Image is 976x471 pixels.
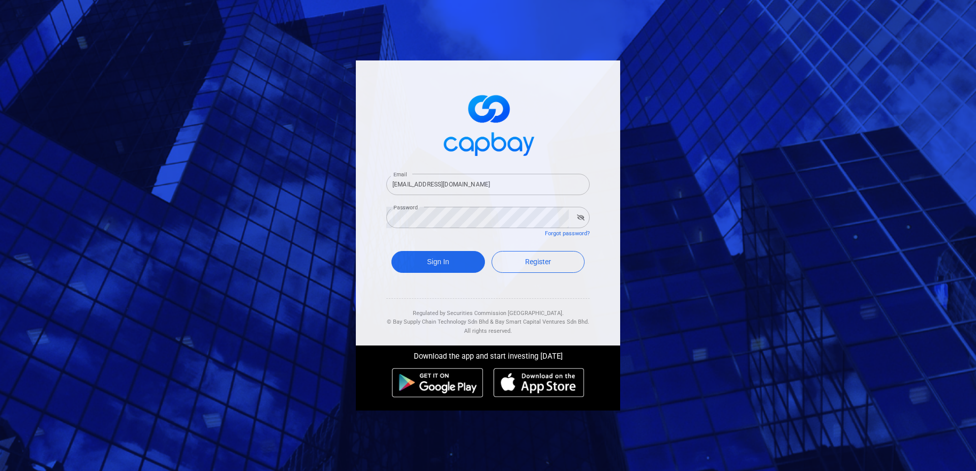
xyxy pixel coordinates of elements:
img: android [392,368,483,397]
a: Forgot password? [545,230,590,237]
span: Bay Smart Capital Ventures Sdn Bhd. [495,319,589,325]
span: Register [525,258,551,266]
label: Email [393,171,407,178]
button: Sign In [391,251,485,273]
a: Register [492,251,585,273]
div: Download the app and start investing [DATE] [348,346,628,363]
label: Password [393,204,418,211]
div: Regulated by Securities Commission [GEOGRAPHIC_DATA]. & All rights reserved. [386,299,590,336]
img: ios [494,368,584,397]
span: © Bay Supply Chain Technology Sdn Bhd [387,319,489,325]
img: logo [437,86,539,162]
